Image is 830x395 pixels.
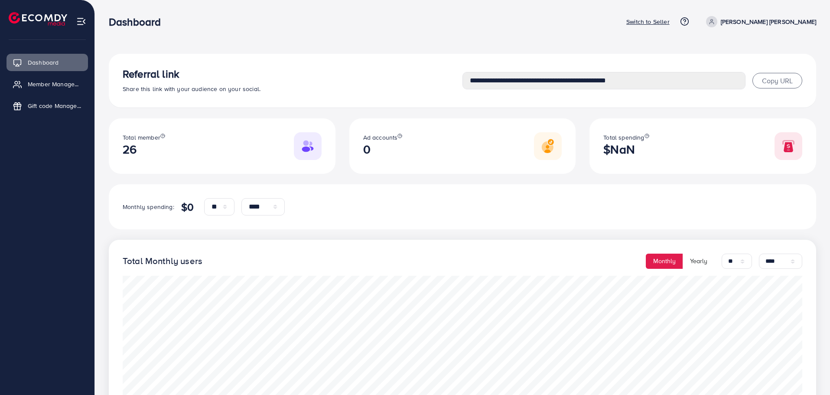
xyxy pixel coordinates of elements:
span: Member Management [28,80,81,88]
h2: $NaN [603,142,649,157]
button: Yearly [683,254,715,269]
span: Dashboard [28,58,59,67]
span: Share this link with your audience on your social. [123,85,260,93]
h2: 0 [363,142,403,157]
a: [PERSON_NAME] [PERSON_NAME] [703,16,816,27]
p: [PERSON_NAME] [PERSON_NAME] [721,16,816,27]
img: Responsive image [534,132,562,160]
h4: $0 [181,201,194,213]
span: Total member [123,133,160,142]
a: Dashboard [7,54,88,71]
a: Gift code Management [7,97,88,114]
img: Responsive image [775,132,802,160]
h3: Dashboard [109,16,168,28]
span: Copy URL [762,76,793,85]
h3: Referral link [123,68,462,80]
button: Monthly [646,254,683,269]
span: Ad accounts [363,133,398,142]
img: menu [76,16,86,26]
span: Gift code Management [28,101,81,110]
h4: Total Monthly users [123,256,202,267]
h2: 26 [123,142,165,157]
img: Responsive image [294,132,322,160]
span: Total spending [603,133,644,142]
p: Monthly spending: [123,202,174,212]
button: Copy URL [752,73,802,88]
p: Switch to Seller [626,16,670,27]
a: Member Management [7,75,88,93]
img: logo [9,12,67,26]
